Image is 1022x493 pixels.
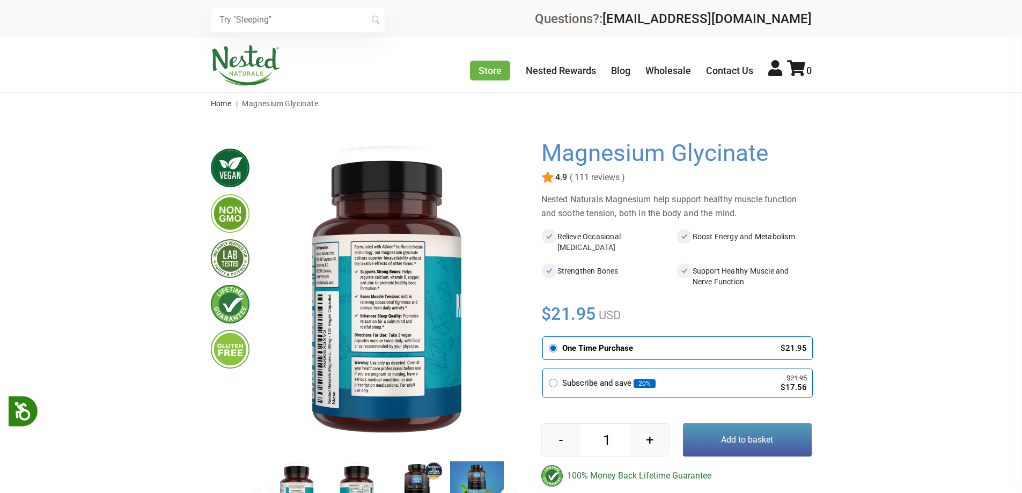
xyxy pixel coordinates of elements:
[541,302,597,326] span: $21.95
[631,424,669,456] button: +
[677,263,812,289] li: Support Healthy Muscle and Nerve Function
[233,99,240,108] span: |
[211,239,249,278] img: thirdpartytested
[596,308,621,322] span: USD
[706,65,753,76] a: Contact Us
[541,229,677,255] li: Relieve Occasional [MEDICAL_DATA]
[677,229,812,255] li: Boost Energy and Metabolism
[806,65,812,76] span: 0
[541,263,677,289] li: Strengthen Bones
[470,61,510,80] a: Store
[535,12,812,25] div: Questions?:
[541,465,563,487] img: badge-lifetimeguarantee-color.svg
[211,330,249,369] img: glutenfree
[242,99,318,108] span: Magnesium Glycinate
[541,465,812,487] div: 100% Money Back Lifetime Guarantee
[211,93,812,114] nav: breadcrumbs
[211,45,281,86] img: Nested Naturals
[683,423,812,457] button: Add to basket
[211,149,249,187] img: vegan
[541,193,812,220] div: Nested Naturals Magnesium help support healthy muscle function and soothe tension, both in the bo...
[645,65,691,76] a: Wholesale
[267,140,507,452] img: Magnesium Glycinate
[611,65,630,76] a: Blog
[526,65,596,76] a: Nested Rewards
[211,8,385,32] input: Try "Sleeping"
[602,11,812,26] a: [EMAIL_ADDRESS][DOMAIN_NAME]
[211,99,232,108] a: Home
[541,140,806,167] h1: Magnesium Glycinate
[211,285,249,323] img: lifetimeguarantee
[211,194,249,233] img: gmofree
[541,171,554,184] img: star.svg
[567,173,625,182] span: ( 111 reviews )
[787,65,812,76] a: 0
[554,173,567,182] span: 4.9
[542,424,580,456] button: -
